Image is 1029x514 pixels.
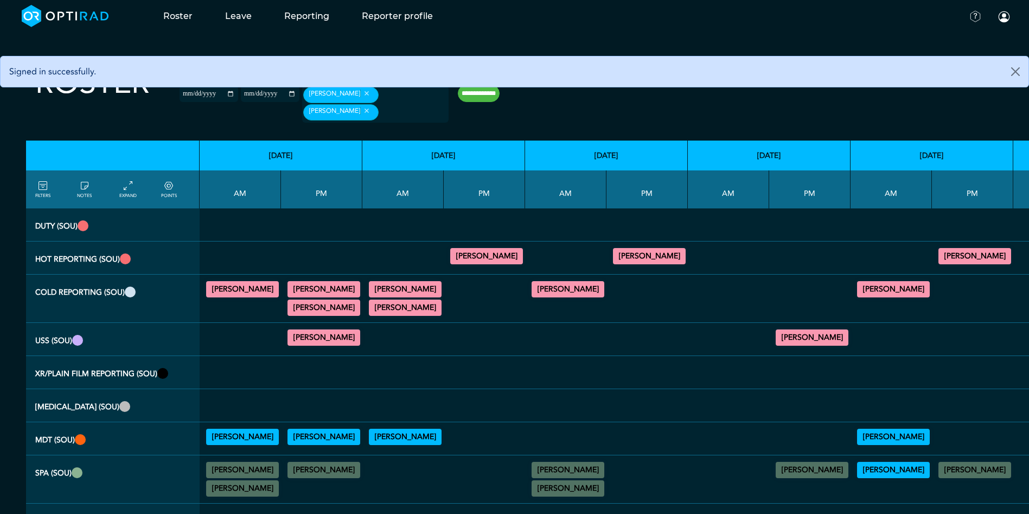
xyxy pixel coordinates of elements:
[26,389,200,422] th: Fluoro (SOU)
[208,464,277,477] summary: [PERSON_NAME]
[289,301,359,314] summary: [PERSON_NAME]
[688,141,851,170] th: [DATE]
[857,281,930,297] div: MRI Neuro/General MRI 09:00 - 10:00
[206,281,279,297] div: MRI Neuro 11:30 - 14:00
[119,180,137,199] a: collapse/expand entries
[26,275,200,323] th: Cold Reporting (SOU)
[200,141,362,170] th: [DATE]
[362,170,444,208] th: AM
[938,462,1011,478] div: No specified Site 13:00 - 17:00
[26,208,200,242] th: Duty (SOU)
[287,281,360,297] div: General CT 14:30 - 15:30
[613,248,686,264] div: MRI Trauma & Urgent/CT Trauma & Urgent 13:00 - 17:00
[35,180,50,199] a: FILTERS
[281,170,362,208] th: PM
[370,301,440,314] summary: [PERSON_NAME]
[289,464,359,477] summary: [PERSON_NAME]
[200,170,281,208] th: AM
[615,250,684,263] summary: [PERSON_NAME]
[369,281,442,297] div: General MRI 09:30 - 11:00
[26,323,200,356] th: USS (SOU)
[859,283,928,296] summary: [PERSON_NAME]
[77,180,92,199] a: show/hide notes
[857,462,930,478] div: Clinical Supervision Neuro 08:30 - 09:00
[851,141,1013,170] th: [DATE]
[208,482,277,495] summary: [PERSON_NAME]
[370,430,440,443] summary: [PERSON_NAME]
[859,464,928,477] summary: [PERSON_NAME]
[26,455,200,504] th: SPA (SOU)
[287,429,360,445] div: Breast 13:30 - 14:30
[532,480,604,497] div: No specified Site 08:00 - 09:00
[940,250,1009,263] summary: [PERSON_NAME]
[525,141,688,170] th: [DATE]
[369,300,442,316] div: General CT 11:00 - 13:00
[26,422,200,455] th: MDT (SOU)
[206,429,279,445] div: Neuro-oncology MDT 09:30 - 11:30
[360,90,373,97] button: Remove item: '147d65a5-861a-4794-86f3-72d2a69b74eb'
[362,141,525,170] th: [DATE]
[533,482,603,495] summary: [PERSON_NAME]
[369,429,442,445] div: Neurology 08:30 - 09:30
[360,107,373,115] button: Remove item: 'c6dbb730-fc4f-4c13-8cc4-9354a087ddb2'
[206,462,279,478] div: No specified Site 07:00 - 09:00
[525,170,606,208] th: AM
[289,331,359,344] summary: [PERSON_NAME]
[289,430,359,443] summary: [PERSON_NAME]
[287,300,360,316] div: General MRI 15:30 - 16:30
[533,283,603,296] summary: [PERSON_NAME]
[688,170,769,208] th: AM
[851,170,932,208] th: AM
[769,170,851,208] th: PM
[533,464,603,477] summary: [PERSON_NAME]
[532,462,604,478] div: No specified Site 07:00 - 08:30
[932,170,1013,208] th: PM
[26,242,200,275] th: Hot Reporting (SOU)
[208,430,277,443] summary: [PERSON_NAME]
[161,180,177,199] a: collapse/expand expected points
[532,281,604,297] div: MRI Neuro/MRI MSK 09:00 - 13:00
[287,462,360,478] div: No specified Site 16:30 - 18:30
[859,430,928,443] summary: [PERSON_NAME]
[940,464,1009,477] summary: [PERSON_NAME]
[776,329,848,346] div: General US 13:30 - 17:00
[777,464,847,477] summary: [PERSON_NAME]
[444,170,525,208] th: PM
[776,462,848,478] div: No specified Site 13:00 - 13:30
[381,108,435,118] input: null
[452,250,521,263] summary: [PERSON_NAME]
[777,331,847,344] summary: [PERSON_NAME]
[206,480,279,497] div: No specified Site 07:30 - 09:30
[26,356,200,389] th: XR/Plain Film Reporting (SOU)
[287,329,360,346] div: General US 14:00 - 17:00
[35,65,150,101] h2: Roster
[208,283,277,296] summary: [PERSON_NAME]
[606,170,688,208] th: PM
[303,104,379,120] div: [PERSON_NAME]
[22,5,109,27] img: brand-opti-rad-logos-blue-and-white-d2f68631ba2948856bd03f2d395fb146ddc8fb01b4b6e9315ea85fa773367...
[370,283,440,296] summary: [PERSON_NAME]
[1002,56,1028,87] button: Close
[289,283,359,296] summary: [PERSON_NAME]
[303,87,379,103] div: [PERSON_NAME]
[857,429,930,445] div: Breast 08:00 - 10:30
[450,248,523,264] div: MRI Trauma & Urgent/CT Trauma & Urgent 13:00 - 17:00
[938,248,1011,264] div: MRI Trauma & Urgent/CT Trauma & Urgent 13:00 - 17:00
